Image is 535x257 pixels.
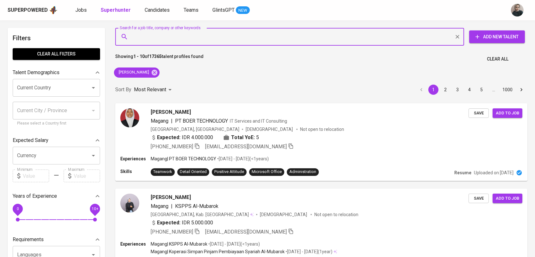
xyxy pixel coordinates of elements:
button: Clear [453,32,462,41]
button: Open [89,151,98,160]
p: Most Relevant [134,86,166,93]
span: Jobs [75,7,87,13]
button: Add to job [493,108,522,118]
p: Requirements [13,236,44,243]
h6: Filters [13,33,100,43]
button: Add to job [493,194,522,203]
span: 5 [256,134,259,141]
div: [GEOGRAPHIC_DATA], [GEOGRAPHIC_DATA] [151,126,239,132]
span: Clear All filters [18,50,95,58]
span: IT Services and IT Consulting [230,119,287,124]
div: Administration [289,169,316,175]
p: Years of Experience [13,192,57,200]
p: Expected Salary [13,137,48,144]
button: Go to page 3 [452,85,463,95]
span: Add to job [496,195,519,202]
p: Talent Demographics [13,69,60,76]
span: KSPPS Al-Mubarok [175,203,218,209]
span: [PHONE_NUMBER] [151,229,193,235]
p: Not open to relocation [300,126,344,132]
div: Detail Oriented [180,169,207,175]
p: Magang | PT BOER TECHNOLOGY [151,156,216,162]
span: [EMAIL_ADDRESS][DOMAIN_NAME] [205,229,287,235]
div: … [488,87,499,93]
span: Magang [151,203,168,209]
p: • [DATE] - [DATE] ( <1 years ) [216,156,269,162]
input: Value [23,170,49,182]
span: [PHONE_NUMBER] [151,144,193,150]
span: NEW [236,7,250,14]
span: [PERSON_NAME] [151,108,191,116]
p: • [DATE] - [DATE] ( <1 years ) [207,241,260,247]
button: Go to page 1000 [500,85,514,95]
p: Resume [454,170,471,176]
a: GlintsGPT NEW [212,6,250,14]
button: Go to page 4 [464,85,475,95]
button: Open [89,83,98,92]
button: Clear All filters [13,48,100,60]
span: Teams [184,7,198,13]
button: Clear All [484,53,511,65]
span: GlintsGPT [212,7,235,13]
div: IDR 4.000.000 [151,134,213,141]
b: 1 - 10 [133,54,145,59]
button: Add New Talent [469,30,525,43]
div: Superpowered [8,7,48,14]
span: | [171,117,173,125]
button: Go to page 2 [440,85,450,95]
div: [PERSON_NAME] [114,67,160,78]
div: Microsoft Office [252,169,282,175]
div: Positive Attitude [214,169,244,175]
div: IDR 5.000.000 [151,219,213,227]
b: Superhunter [101,7,131,13]
a: Candidates [145,6,171,14]
div: Years of Experience [13,190,100,202]
p: Showing of talent profiles found [115,53,204,65]
p: Experiences [120,241,151,247]
button: Save [469,194,489,203]
p: Magang | KSPPS Al-Mubarok [151,241,207,247]
span: Save [472,110,486,117]
a: Superhunter [101,6,132,14]
span: 0 [16,207,19,211]
a: Teams [184,6,200,14]
img: rani.kulsum@glints.com [511,4,524,16]
p: Skills [120,168,151,175]
div: Requirements [13,233,100,246]
p: Uploaded on [DATE] [474,170,513,176]
span: 10+ [91,207,98,211]
b: Total YoE: [231,134,255,141]
span: [PERSON_NAME] [114,69,153,75]
b: Expected: [157,134,180,141]
div: Teamwork [153,169,172,175]
b: Expected: [157,219,180,227]
span: Magang [151,118,168,124]
a: Superpoweredapp logo [8,5,58,15]
a: [PERSON_NAME]Magang|PT BOER TECHNOLOGYIT Services and IT Consulting[GEOGRAPHIC_DATA], [GEOGRAPHIC... [115,103,527,181]
p: Magang | Koperasi Simpan Pinjam Pembiayaan Syariah Al-Mubarok [151,248,285,255]
button: page 1 [428,85,438,95]
div: Most Relevant [134,84,174,96]
span: Candidates [145,7,170,13]
span: [DEMOGRAPHIC_DATA] [260,211,308,218]
button: Go to next page [516,85,526,95]
b: 17365 [149,54,162,59]
span: PT BOER TECHNOLOGY [175,118,228,124]
p: Experiences [120,156,151,162]
input: Value [74,170,100,182]
p: • [DATE] - [DATE] ( 1 year ) [285,248,332,255]
span: [PERSON_NAME] [151,194,191,201]
p: Sort By [115,86,131,93]
div: [GEOGRAPHIC_DATA], Kab. [GEOGRAPHIC_DATA] [151,211,254,218]
img: fbdbd901f040ce264dde467dc5aa813a.jpg [120,108,139,127]
div: Expected Salary [13,134,100,147]
span: Clear All [487,55,508,63]
a: Jobs [75,6,88,14]
span: Add to job [496,110,519,117]
img: 7f54c54e37714dce9084ccca46b2263a.jpg [120,194,139,213]
span: Save [472,195,486,202]
div: Talent Demographics [13,66,100,79]
button: Save [469,108,489,118]
img: app logo [49,5,58,15]
nav: pagination navigation [415,85,527,95]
